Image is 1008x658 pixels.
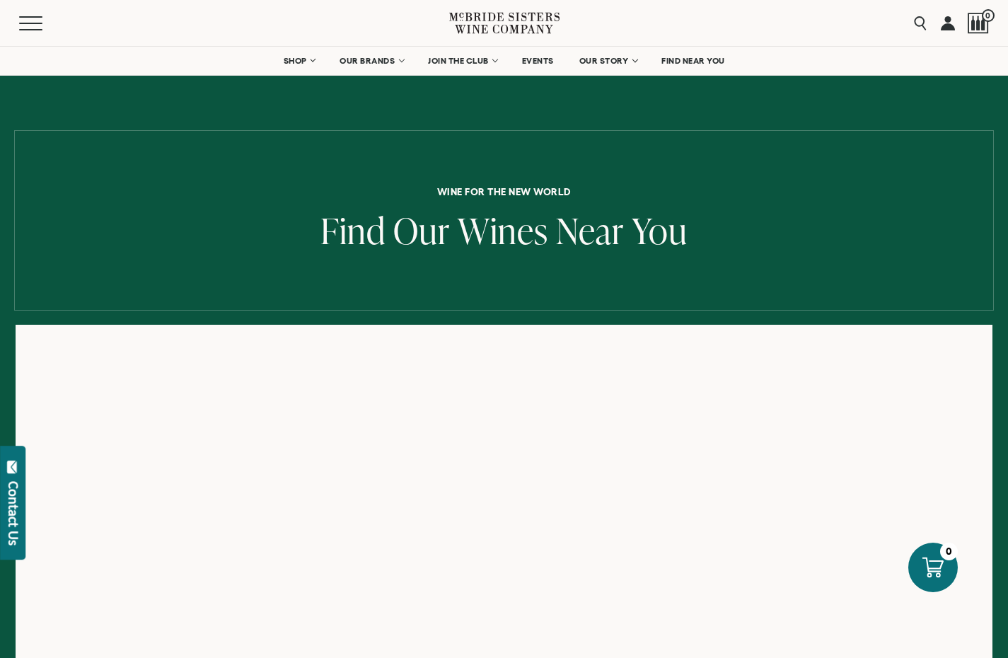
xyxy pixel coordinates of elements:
a: FIND NEAR YOU [652,47,734,75]
a: EVENTS [513,47,563,75]
span: Near [556,206,624,255]
span: FIND NEAR YOU [661,56,725,66]
a: OUR STORY [570,47,646,75]
span: JOIN THE CLUB [428,56,489,66]
a: OUR BRANDS [330,47,412,75]
span: Our [393,206,450,255]
span: SHOP [283,56,307,66]
div: Contact Us [6,481,21,546]
div: 0 [940,543,958,560]
a: JOIN THE CLUB [419,47,506,75]
span: 0 [982,9,995,22]
span: EVENTS [522,56,554,66]
a: SHOP [274,47,323,75]
span: You [632,206,688,255]
button: Mobile Menu Trigger [19,16,70,30]
span: Wines [458,206,548,255]
span: OUR STORY [579,56,629,66]
span: OUR BRANDS [340,56,395,66]
span: Find [320,206,386,255]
